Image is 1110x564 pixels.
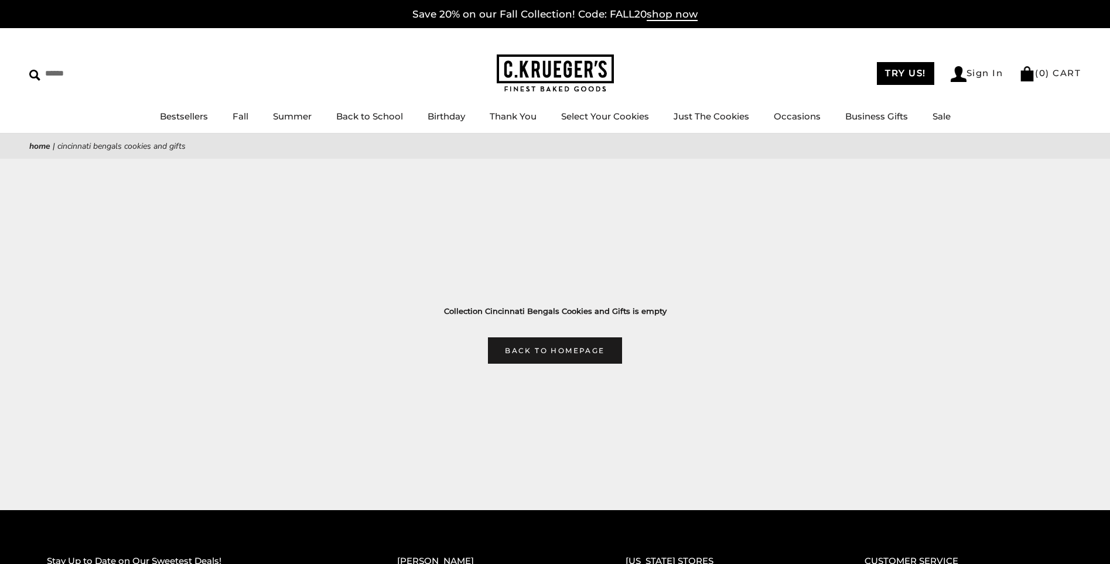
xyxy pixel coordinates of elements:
[1019,67,1081,78] a: (0) CART
[29,139,1081,153] nav: breadcrumbs
[29,64,169,83] input: Search
[412,8,698,21] a: Save 20% on our Fall Collection! Code: FALL20shop now
[877,62,934,85] a: TRY US!
[29,70,40,81] img: Search
[497,54,614,93] img: C.KRUEGER'S
[336,111,403,122] a: Back to School
[53,141,55,152] span: |
[561,111,649,122] a: Select Your Cookies
[273,111,312,122] a: Summer
[647,8,698,21] span: shop now
[488,337,621,364] a: Back to homepage
[1019,66,1035,81] img: Bag
[47,305,1063,317] h3: Collection Cincinnati Bengals Cookies and Gifts is empty
[845,111,908,122] a: Business Gifts
[428,111,465,122] a: Birthday
[57,141,186,152] span: Cincinnati Bengals Cookies and Gifts
[774,111,821,122] a: Occasions
[1039,67,1046,78] span: 0
[933,111,951,122] a: Sale
[160,111,208,122] a: Bestsellers
[490,111,537,122] a: Thank You
[951,66,1003,82] a: Sign In
[674,111,749,122] a: Just The Cookies
[29,141,50,152] a: Home
[951,66,966,82] img: Account
[233,111,248,122] a: Fall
